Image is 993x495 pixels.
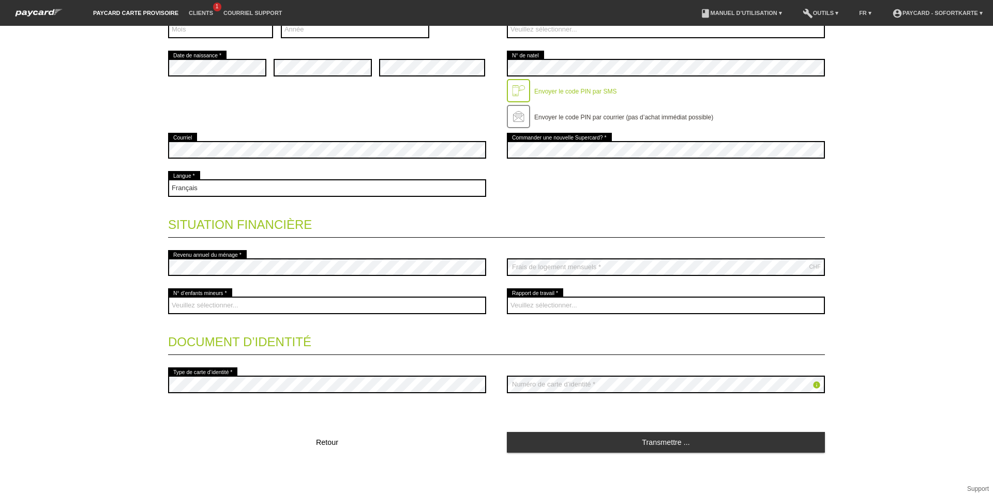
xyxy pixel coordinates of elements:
a: Support [967,485,989,492]
a: Transmettre ... [507,432,825,452]
a: Clients [184,10,218,16]
legend: Document d’identité [168,324,825,355]
i: build [803,8,813,19]
span: 1 [213,3,221,11]
a: account_circlepaycard - Sofortkarte ▾ [887,10,988,16]
legend: Situation financière [168,207,825,238]
span: Retour [316,438,338,446]
a: paycard Sofortkarte [10,12,67,20]
button: Retour [168,432,486,453]
label: Envoyer le code PIN par courrier (pas d’achat immédiat possible) [534,114,713,121]
a: paycard carte provisoire [88,10,184,16]
a: Courriel Support [218,10,287,16]
img: paycard Sofortkarte [10,7,67,18]
a: buildOutils ▾ [798,10,844,16]
a: bookManuel d’utilisation ▾ [695,10,787,16]
i: book [700,8,711,19]
div: CHF [809,264,821,270]
i: account_circle [892,8,902,19]
a: FR ▾ [854,10,877,16]
i: info [813,381,821,389]
a: info [813,382,821,391]
label: Envoyer le code PIN par SMS [534,88,616,95]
